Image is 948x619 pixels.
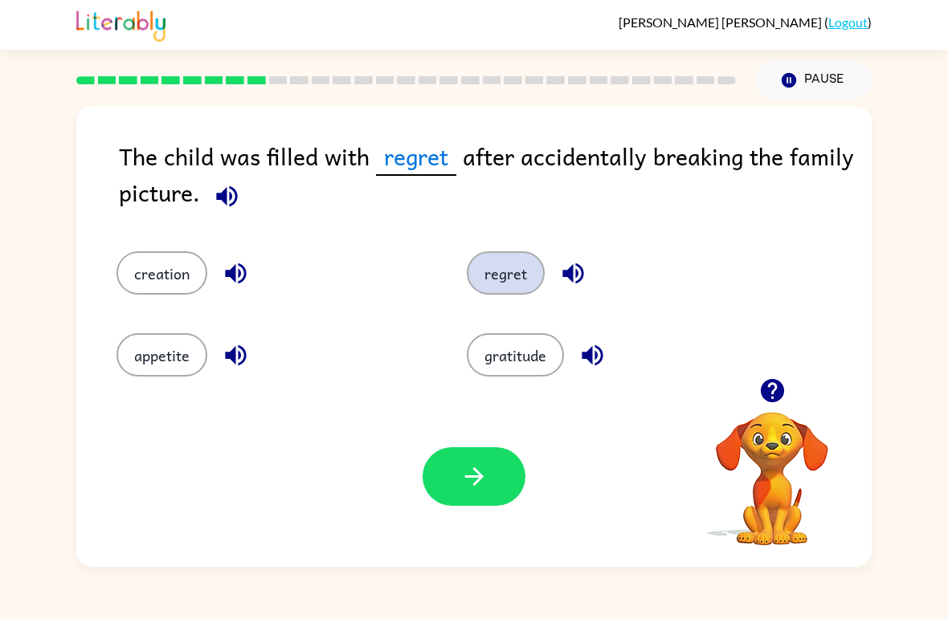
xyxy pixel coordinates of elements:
div: The child was filled with after accidentally breaking the family picture. [119,138,872,219]
button: appetite [116,333,207,377]
button: Pause [755,62,872,99]
button: regret [467,251,545,295]
video: Your browser must support playing .mp4 files to use Literably. Please try using another browser. [692,387,852,548]
span: [PERSON_NAME] [PERSON_NAME] [619,14,824,30]
div: ( ) [619,14,872,30]
button: creation [116,251,207,295]
img: Literably [76,6,165,42]
a: Logout [828,14,868,30]
span: regret [376,138,456,176]
button: gratitude [467,333,564,377]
